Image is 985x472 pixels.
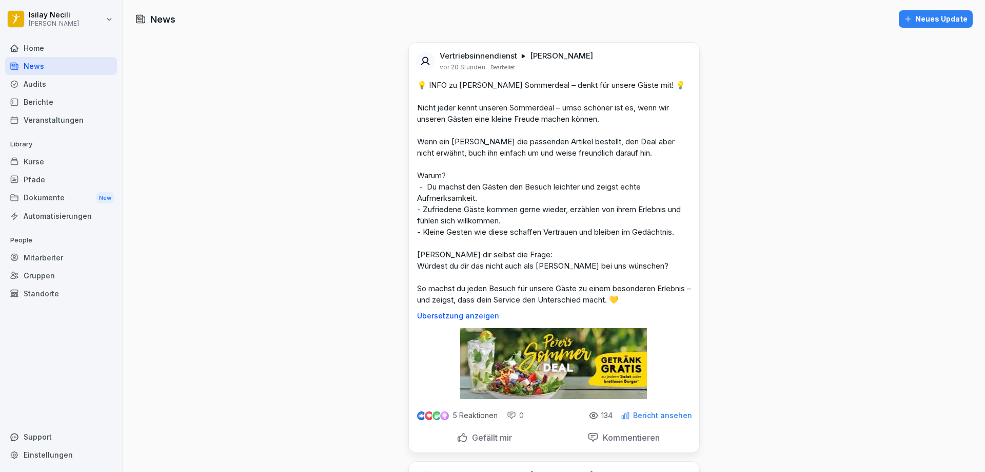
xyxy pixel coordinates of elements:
a: Gruppen [5,267,117,285]
p: Isilay Necili [29,11,79,20]
p: 5 Reaktionen [453,411,498,420]
div: Support [5,428,117,446]
a: Kurse [5,153,117,171]
a: Standorte [5,285,117,303]
a: Automatisierungen [5,207,117,225]
p: 💡 INFO zu [PERSON_NAME] Sommerdeal – denkt für unsere Gäste mit! 💡 Nicht jeder kennt unseren Somm... [417,80,691,306]
a: Berichte [5,93,117,111]
img: celebrate [432,411,441,420]
img: like [417,411,425,420]
p: 134 [601,411,613,420]
a: Einstellungen [5,446,117,464]
div: Neues Update [904,13,968,25]
a: Audits [5,75,117,93]
a: Pfade [5,171,117,188]
p: [PERSON_NAME] [29,20,79,27]
div: 0 [507,410,524,421]
img: kabs9lokwd5vbxdifu9nq50c.png [460,328,647,399]
button: Neues Update [899,10,973,28]
div: New [96,192,114,204]
div: Dokumente [5,188,117,207]
p: Vertriebsinnendienst [440,51,517,61]
p: Übersetzung anzeigen [417,312,691,320]
a: Mitarbeiter [5,249,117,267]
a: Home [5,39,117,57]
a: Veranstaltungen [5,111,117,129]
p: Bearbeitet [490,63,515,71]
p: [PERSON_NAME] [530,51,593,61]
h1: News [150,12,175,26]
img: love [425,412,433,420]
p: vor 20 Stunden [440,63,485,71]
a: DokumenteNew [5,188,117,207]
p: Kommentieren [599,432,660,443]
p: Bericht ansehen [633,411,692,420]
a: News [5,57,117,75]
p: People [5,232,117,249]
p: Gefällt mir [468,432,512,443]
img: inspiring [440,411,449,420]
p: Library [5,136,117,153]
